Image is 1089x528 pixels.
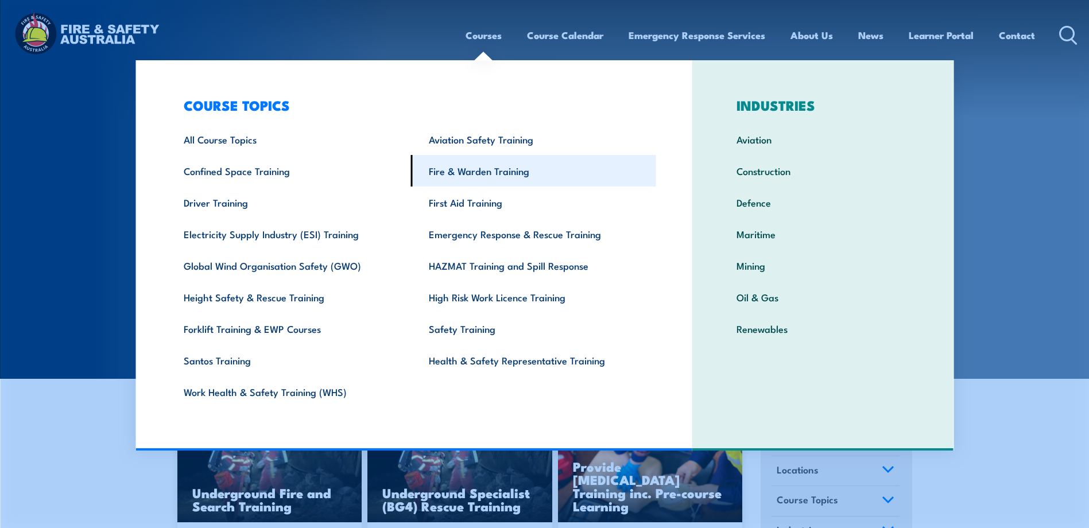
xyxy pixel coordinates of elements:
a: Underground Fire and Search Training [177,420,362,523]
img: Low Voltage Rescue and Provide CPR [558,420,743,523]
a: Safety Training [411,313,656,344]
a: Fire & Warden Training [411,155,656,187]
a: Learner Portal [909,20,974,51]
a: Provide [MEDICAL_DATA] Training inc. Pre-course Learning [558,420,743,523]
a: Forklift Training & EWP Courses [166,313,411,344]
a: Course Topics [772,486,900,516]
a: Course Calendar [527,20,603,51]
a: Emergency Response Services [629,20,765,51]
a: Construction [719,155,927,187]
a: Health & Safety Representative Training [411,344,656,376]
span: Course Topics [777,492,838,507]
a: HAZMAT Training and Spill Response [411,250,656,281]
h3: INDUSTRIES [719,97,927,113]
a: Driver Training [166,187,411,218]
a: Height Safety & Rescue Training [166,281,411,313]
a: Global Wind Organisation Safety (GWO) [166,250,411,281]
a: News [858,20,883,51]
a: Santos Training [166,344,411,376]
a: High Risk Work Licence Training [411,281,656,313]
a: Courses [466,20,502,51]
h3: Underground Specialist (BG4) Rescue Training [382,486,537,513]
span: Locations [777,462,819,477]
img: Underground mine rescue [177,420,362,523]
a: Work Health & Safety Training (WHS) [166,376,411,407]
a: Confined Space Training [166,155,411,187]
a: Contact [999,20,1035,51]
a: Emergency Response & Rescue Training [411,218,656,250]
a: About Us [790,20,833,51]
h3: COURSE TOPICS [166,97,656,113]
a: Underground Specialist (BG4) Rescue Training [367,420,552,523]
a: Mining [719,250,927,281]
a: Electricity Supply Industry (ESI) Training [166,218,411,250]
h3: Underground Fire and Search Training [192,486,347,513]
a: Maritime [719,218,927,250]
a: Aviation Safety Training [411,123,656,155]
a: Renewables [719,313,927,344]
a: Oil & Gas [719,281,927,313]
a: First Aid Training [411,187,656,218]
a: Aviation [719,123,927,155]
h3: Provide [MEDICAL_DATA] Training inc. Pre-course Learning [573,460,728,513]
a: Defence [719,187,927,218]
a: Locations [772,456,900,486]
img: Underground mine rescue [367,420,552,523]
a: All Course Topics [166,123,411,155]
